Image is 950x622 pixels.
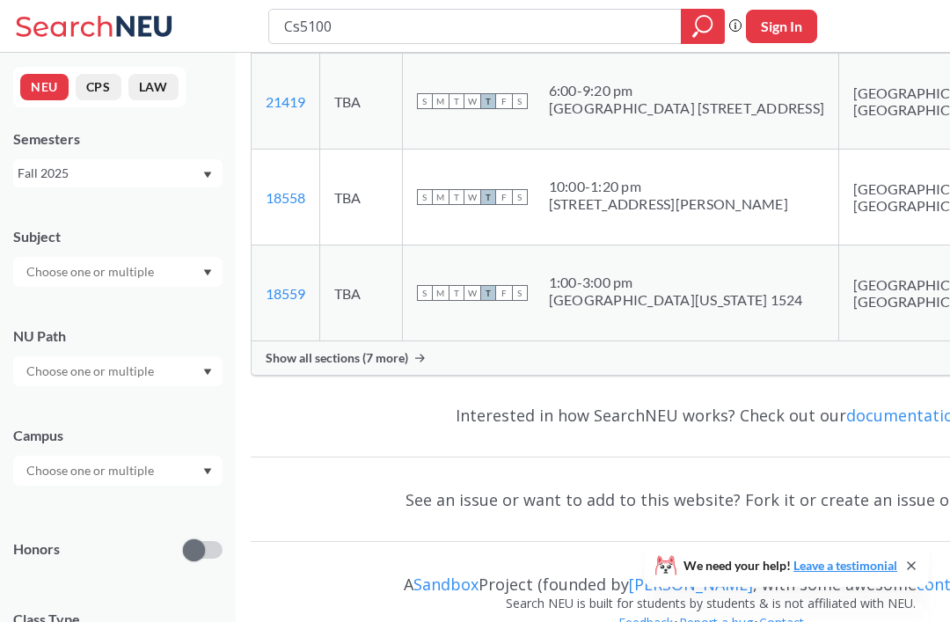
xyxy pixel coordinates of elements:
button: CPS [76,74,121,100]
a: [PERSON_NAME] [629,574,753,595]
input: Choose one or multiple [18,261,165,282]
span: M [433,285,449,301]
span: S [417,189,433,205]
p: Honors [13,539,60,560]
div: Fall 2025Dropdown arrow [13,159,223,187]
div: 10:00 - 1:20 pm [549,178,788,195]
input: Class, professor, course number, "phrase" [282,11,669,41]
div: Campus [13,426,223,445]
span: S [417,285,433,301]
div: Dropdown arrow [13,257,223,287]
span: F [496,93,512,109]
span: We need your help! [683,560,897,572]
a: 21419 [266,93,305,110]
svg: Dropdown arrow [203,369,212,376]
span: S [512,93,528,109]
div: [STREET_ADDRESS][PERSON_NAME] [549,195,788,213]
td: TBA [319,54,402,150]
a: Leave a testimonial [793,558,897,573]
a: 18559 [266,285,305,302]
div: magnifying glass [681,9,725,44]
svg: magnifying glass [692,14,713,39]
span: T [449,93,464,109]
a: 18558 [266,189,305,206]
button: Sign In [746,10,817,43]
span: M [433,189,449,205]
span: T [449,189,464,205]
div: 6:00 - 9:20 pm [549,82,825,99]
div: NU Path [13,326,223,346]
input: Choose one or multiple [18,460,165,481]
span: S [512,285,528,301]
span: Show all sections (7 more) [266,350,408,366]
td: TBA [319,150,402,245]
td: TBA [319,245,402,341]
span: T [480,285,496,301]
span: T [480,93,496,109]
div: Subject [13,227,223,246]
div: Dropdown arrow [13,456,223,486]
svg: Dropdown arrow [203,269,212,276]
a: Sandbox [413,574,479,595]
span: W [464,189,480,205]
div: [GEOGRAPHIC_DATA] [STREET_ADDRESS] [549,99,825,117]
button: LAW [128,74,179,100]
span: F [496,285,512,301]
span: M [433,93,449,109]
div: Fall 2025 [18,164,201,183]
span: T [480,189,496,205]
svg: Dropdown arrow [203,468,212,475]
span: F [496,189,512,205]
div: [GEOGRAPHIC_DATA][US_STATE] 1524 [549,291,803,309]
div: 1:00 - 3:00 pm [549,274,803,291]
span: T [449,285,464,301]
span: S [417,93,433,109]
svg: Dropdown arrow [203,172,212,179]
span: W [464,93,480,109]
button: NEU [20,74,69,100]
div: Dropdown arrow [13,356,223,386]
div: Semesters [13,129,223,149]
span: S [512,189,528,205]
input: Choose one or multiple [18,361,165,382]
span: W [464,285,480,301]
